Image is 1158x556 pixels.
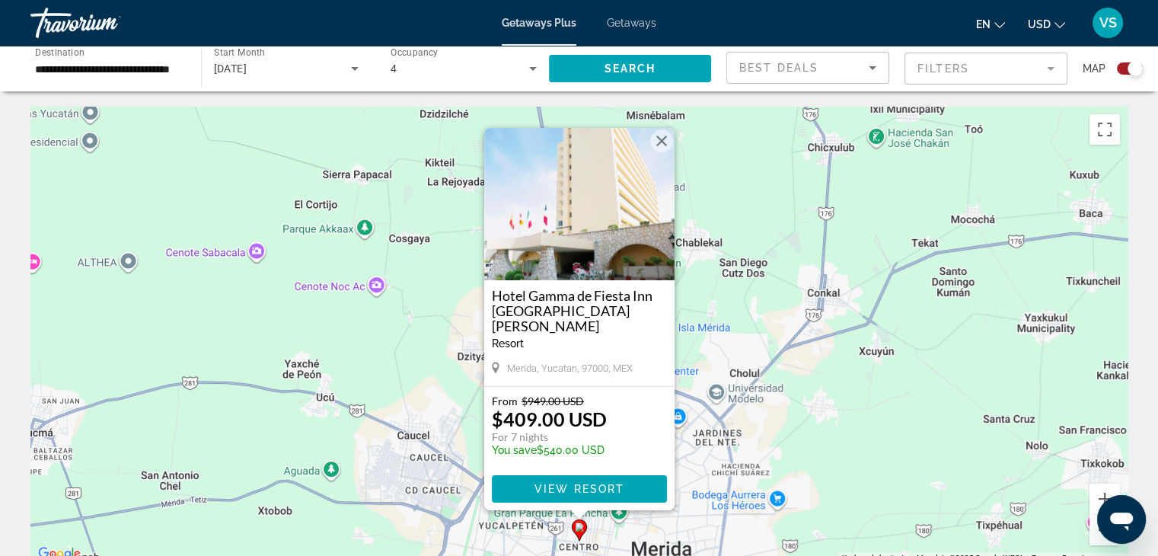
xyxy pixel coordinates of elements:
a: Hotel Gamma de Fiesta Inn [GEOGRAPHIC_DATA][PERSON_NAME] [492,288,667,334]
a: Getaways [607,17,656,29]
a: Travorium [30,3,183,43]
span: Best Deals [739,62,818,74]
mat-select: Sort by [739,59,876,77]
a: Getaways Plus [502,17,576,29]
p: $540.00 USD [492,444,607,456]
span: [DATE] [214,62,247,75]
span: Occupancy [391,47,439,58]
button: Search [549,55,712,82]
span: en [976,18,991,30]
img: ii_rre1.jpg [484,128,675,280]
p: $409.00 USD [492,407,607,430]
span: View Resort [534,483,624,495]
button: Zoom out [1089,515,1120,545]
iframe: Button to launch messaging window [1097,495,1146,544]
span: USD [1028,18,1051,30]
button: Zoom in [1089,484,1120,514]
button: User Menu [1088,7,1128,39]
span: You save [492,444,537,456]
span: $949.00 USD [522,395,584,407]
span: Resort [492,337,524,350]
button: Close [650,129,673,152]
span: Map [1083,58,1105,79]
span: Start Month [214,47,265,58]
span: Destination [35,46,85,57]
span: 4 [391,62,397,75]
button: Change language [976,13,1005,35]
span: Merida, Yucatan, 97000, MEX [507,363,633,374]
span: VS [1099,15,1117,30]
button: View Resort [492,475,667,503]
button: Filter [904,52,1067,85]
button: Toggle fullscreen view [1089,114,1120,145]
span: Search [604,62,656,75]
button: Change currency [1028,13,1065,35]
span: From [492,395,518,407]
p: For 7 nights [492,430,607,444]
